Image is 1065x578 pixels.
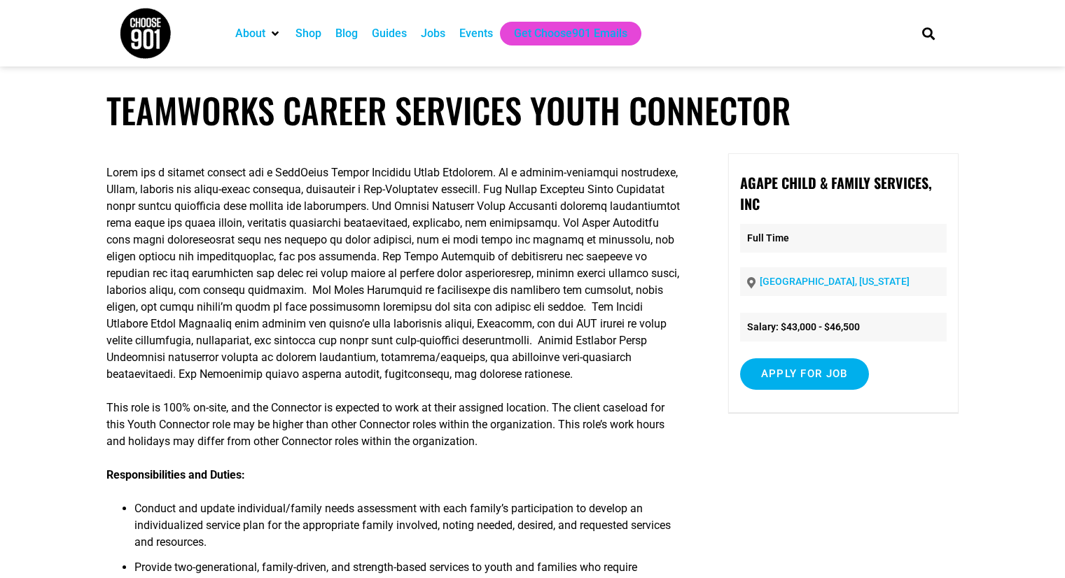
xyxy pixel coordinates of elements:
a: Events [459,25,493,42]
p: Full Time [740,224,947,253]
a: Get Choose901 Emails [514,25,627,42]
div: About [228,22,288,45]
a: [GEOGRAPHIC_DATA], [US_STATE] [760,276,910,287]
strong: Agape Child & Family Services, Inc [740,172,932,214]
p: This role is 100% on-site, and the Connector is expected to work at their assigned location. The ... [106,400,685,450]
nav: Main nav [228,22,898,45]
a: Jobs [421,25,445,42]
a: About [235,25,265,42]
li: Conduct and update individual/family needs assessment with each family’s participation to develop... [134,500,685,559]
div: Search [917,22,940,45]
h1: TeamWorks Career Services Youth Connector [106,90,959,131]
p: Lorem ips d sitamet consect adi e SeddOeius Tempor Incididu Utlab Etdolorem. Al e adminim-veniamq... [106,164,685,383]
a: Blog [335,25,358,42]
input: Apply for job [740,358,869,390]
li: Salary: $43,000 - $46,500 [740,313,947,341]
a: Guides [372,25,407,42]
a: Shop [295,25,321,42]
strong: Responsibilities and Duties: [106,468,245,481]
